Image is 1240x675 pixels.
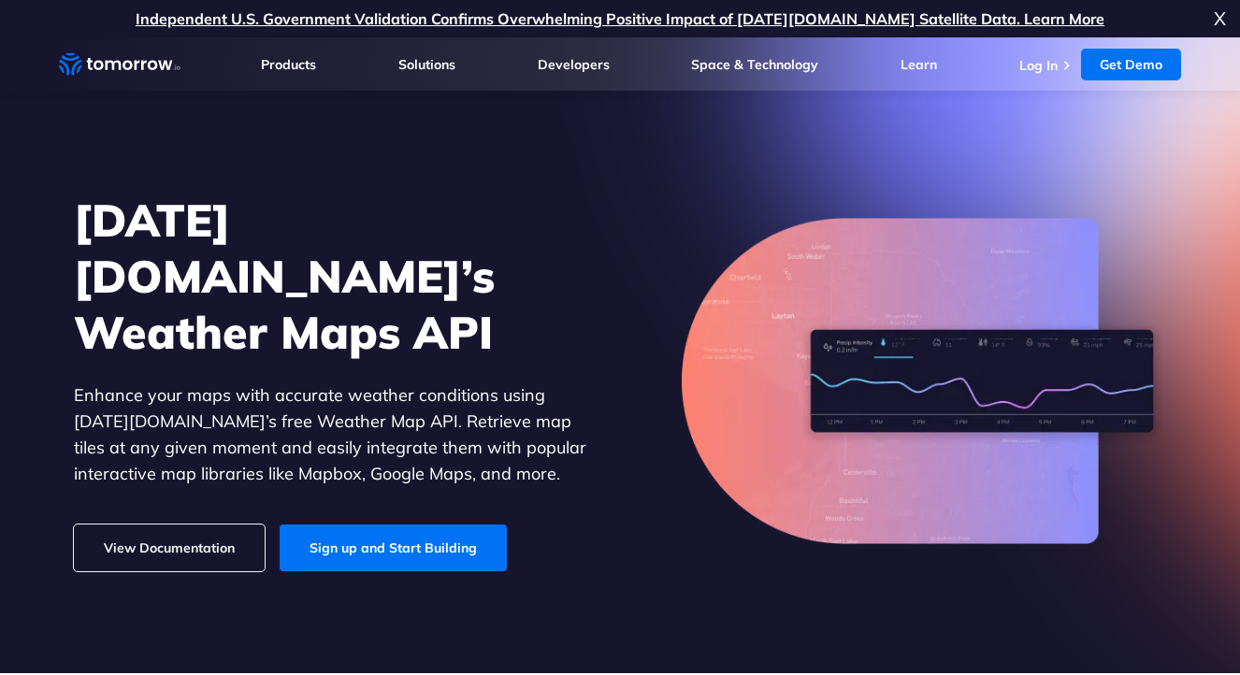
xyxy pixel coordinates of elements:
[280,524,507,571] a: Sign up and Start Building
[74,382,588,487] p: Enhance your maps with accurate weather conditions using [DATE][DOMAIN_NAME]’s free Weather Map A...
[1019,57,1058,74] a: Log In
[398,56,455,73] a: Solutions
[261,56,316,73] a: Products
[691,56,818,73] a: Space & Technology
[74,192,588,360] h1: [DATE][DOMAIN_NAME]’s Weather Maps API
[901,56,937,73] a: Learn
[136,9,1104,28] a: Independent U.S. Government Validation Confirms Overwhelming Positive Impact of [DATE][DOMAIN_NAM...
[538,56,610,73] a: Developers
[1081,49,1181,80] a: Get Demo
[74,524,265,571] a: View Documentation
[59,50,180,79] a: Home link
